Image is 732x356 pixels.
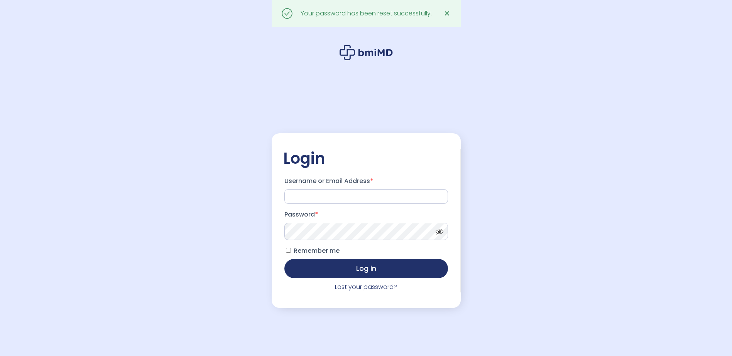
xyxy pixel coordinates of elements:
label: Username or Email Address [284,175,448,187]
button: Log in [284,259,448,278]
input: Remember me [286,248,291,253]
a: Lost your password? [335,282,397,291]
label: Password [284,208,448,221]
span: ✕ [444,8,450,19]
h2: Login [283,149,449,168]
div: Your password has been reset successfully. [301,8,432,19]
a: ✕ [440,6,455,21]
span: Remember me [294,246,340,255]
